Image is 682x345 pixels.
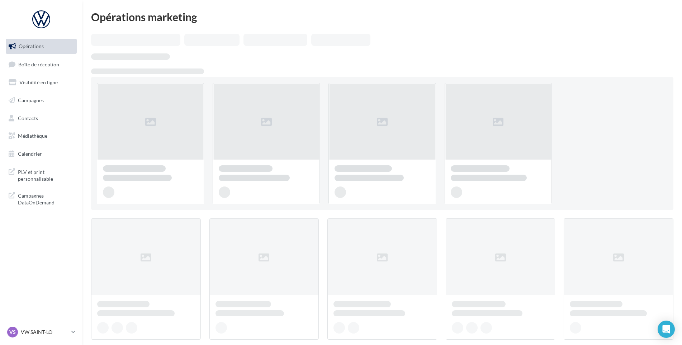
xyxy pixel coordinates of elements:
a: Boîte de réception [4,57,78,72]
a: Calendrier [4,146,78,161]
p: VW SAINT-LO [21,329,68,336]
div: Open Intercom Messenger [658,321,675,338]
span: Contacts [18,115,38,121]
a: Campagnes [4,93,78,108]
a: Médiathèque [4,128,78,143]
a: VS VW SAINT-LO [6,325,77,339]
span: Visibilité en ligne [19,79,58,85]
span: PLV et print personnalisable [18,167,74,183]
a: Contacts [4,111,78,126]
a: Campagnes DataOnDemand [4,188,78,209]
div: Opérations marketing [91,11,673,22]
span: Campagnes DataOnDemand [18,191,74,206]
span: VS [9,329,16,336]
span: Calendrier [18,151,42,157]
span: Médiathèque [18,133,47,139]
span: Campagnes [18,97,44,103]
a: PLV et print personnalisable [4,164,78,185]
a: Visibilité en ligne [4,75,78,90]
a: Opérations [4,39,78,54]
span: Boîte de réception [18,61,59,67]
span: Opérations [19,43,44,49]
